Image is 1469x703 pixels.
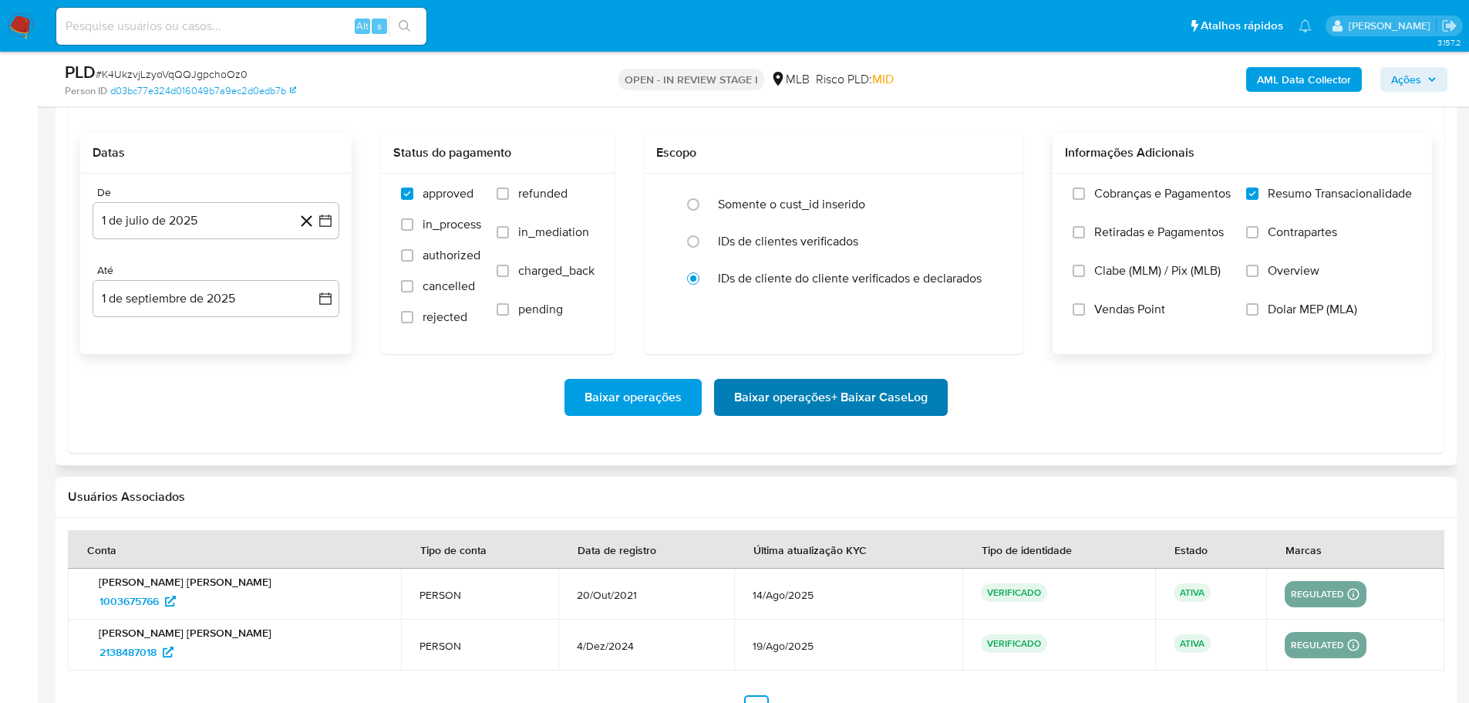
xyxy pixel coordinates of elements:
span: MID [872,70,894,88]
b: Person ID [65,84,107,98]
b: AML Data Collector [1257,67,1351,92]
div: MLB [770,71,810,88]
button: Ações [1380,67,1447,92]
p: lucas.portella@mercadolivre.com [1349,19,1436,33]
input: Pesquise usuários ou casos... [56,16,426,36]
p: OPEN - IN REVIEW STAGE I [618,69,764,90]
h2: Usuários Associados [68,489,1444,505]
button: search-icon [389,15,420,37]
b: PLD [65,59,96,84]
a: Notificações [1299,19,1312,32]
span: 3.157.2 [1437,36,1461,49]
span: s [377,19,382,33]
a: Sair [1441,18,1457,34]
a: d03bc77e324d016049b7a9ec2d0edb7b [110,84,296,98]
button: AML Data Collector [1246,67,1362,92]
span: Risco PLD: [816,71,894,88]
span: Ações [1391,67,1421,92]
span: Atalhos rápidos [1201,18,1283,34]
span: # K4UkzvjLzyoVqQQJgpchoOz0 [96,66,248,82]
span: Alt [356,19,369,33]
